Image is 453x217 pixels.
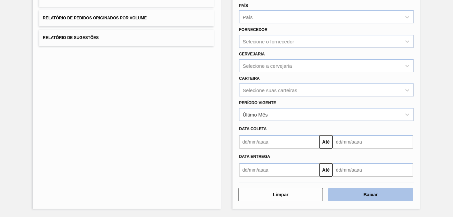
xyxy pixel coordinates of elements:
button: Relatório de Sugestões [39,30,214,46]
label: Fornecedor [239,27,268,32]
button: Baixar [328,188,413,201]
input: dd/mm/aaaa [333,135,413,149]
span: Relatório de Pedidos Originados por Volume [43,16,147,20]
label: Cervejaria [239,52,265,56]
button: Relatório de Pedidos Originados por Volume [39,10,214,26]
div: Selecione o fornecedor [243,39,294,44]
input: dd/mm/aaaa [239,163,320,177]
span: Data coleta [239,127,267,131]
input: dd/mm/aaaa [239,135,320,149]
label: País [239,3,248,8]
label: Período Vigente [239,100,276,105]
button: Até [319,163,333,177]
input: dd/mm/aaaa [333,163,413,177]
div: Selecione suas carteiras [243,87,297,93]
button: Limpar [239,188,323,201]
span: Relatório de Sugestões [43,35,99,40]
div: País [243,14,253,20]
span: Data entrega [239,154,270,159]
label: Carteira [239,76,260,81]
div: Selecione a cervejaria [243,63,292,68]
div: Último Mês [243,112,268,117]
button: Até [319,135,333,149]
